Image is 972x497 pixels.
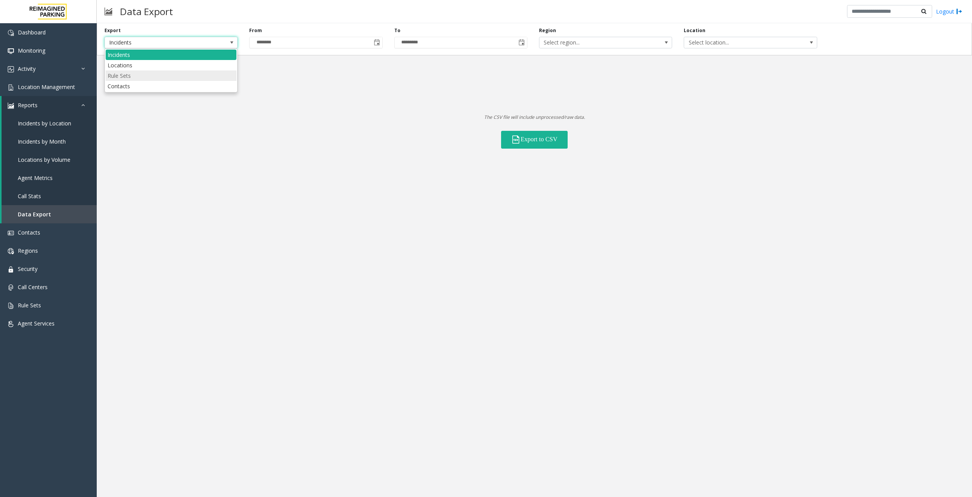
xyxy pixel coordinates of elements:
li: Incidents [106,50,236,60]
a: Agent Metrics [2,169,97,187]
img: 'icon' [8,66,14,72]
h3: Data Export [116,2,177,21]
span: Call Stats [18,192,41,200]
button: Export to CSV [501,131,568,149]
img: 'icon' [8,103,14,109]
img: 'icon' [8,303,14,309]
span: Agent Services [18,320,55,327]
li: Contacts [106,81,236,91]
span: Incidents by Month [18,138,66,145]
img: 'icon' [8,248,14,254]
span: Rule Sets [18,302,41,309]
img: 'icon' [8,266,14,272]
label: Export [104,27,121,34]
span: Agent Metrics [18,174,53,182]
span: Monitoring [18,47,45,54]
img: 'icon' [8,30,14,36]
li: Rule Sets [106,70,236,81]
img: 'icon' [8,230,14,236]
span: Contacts [18,229,40,236]
p: The CSV file will include unprocessed/raw data. [97,113,972,121]
span: Incidents [105,37,211,48]
img: 'icon' [8,48,14,54]
span: Toggle calendar [371,37,382,48]
span: Dashboard [18,29,46,36]
span: Call Centers [18,283,48,291]
img: 'icon' [8,321,14,327]
a: Data Export [2,205,97,223]
img: 'icon' [8,84,14,91]
span: Locations by Volume [18,156,70,163]
span: Security [18,265,38,272]
span: Regions [18,247,38,254]
img: 'icon' [8,284,14,291]
span: Select region... [539,37,645,48]
a: Incidents by Month [2,132,97,151]
span: Incidents by Location [18,120,71,127]
span: Reports [18,101,38,109]
img: pageIcon [104,2,112,21]
a: Reports [2,96,97,114]
span: Select location... [684,37,790,48]
a: Call Stats [2,187,97,205]
label: From [249,27,262,34]
img: logout [956,7,962,15]
span: Data Export [18,211,51,218]
span: Toggle calendar [516,37,527,48]
span: Activity [18,65,36,72]
li: Locations [106,60,236,70]
a: Locations by Volume [2,151,97,169]
a: Incidents by Location [2,114,97,132]
label: To [394,27,400,34]
label: Location [684,27,705,34]
a: Logout [936,7,962,15]
label: Region [539,27,556,34]
span: Location Management [18,83,75,91]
